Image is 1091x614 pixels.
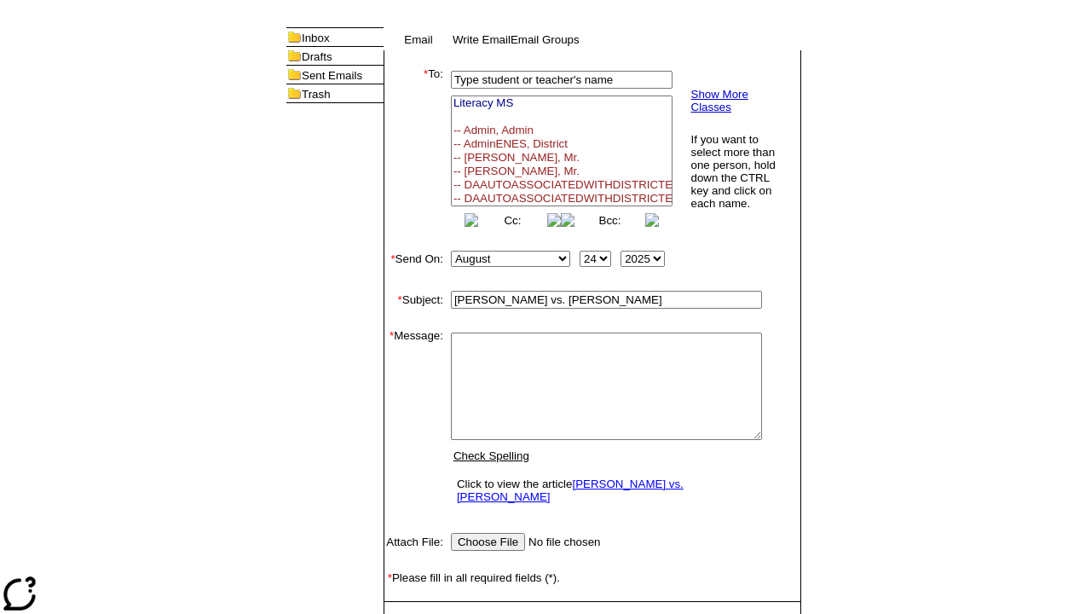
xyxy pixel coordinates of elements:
td: To: [384,67,443,230]
option: -- DAAUTOASSOCIATEDWITHDISTRICTES, DAAUTOASSOCIATEDWITHDISTRICTES [452,192,672,206]
a: Email [404,33,432,46]
img: spacer.gif [384,270,401,287]
img: folder_icon.gif [286,47,302,65]
img: spacer.gif [384,312,401,329]
td: Message: [384,329,443,513]
img: button_right.png [645,213,659,227]
a: Email Groups [511,33,580,46]
td: Attach File: [384,530,443,554]
a: Write Email [453,33,511,46]
img: spacer.gif [443,420,444,421]
td: Send On: [384,247,443,270]
img: folder_icon.gif [286,84,302,102]
a: Drafts [302,50,332,63]
a: Cc: [504,214,521,227]
option: -- AdminENES, District [452,137,672,151]
option: -- [PERSON_NAME], Mr. [452,165,672,178]
img: spacer.gif [443,299,444,300]
img: spacer.gif [443,145,447,153]
td: Subject: [384,287,443,312]
img: folder_icon.gif [286,66,302,84]
img: button_left.png [561,213,574,227]
img: spacer.gif [384,584,401,601]
option: -- Admin, Admin [452,124,672,137]
img: spacer.gif [443,258,444,259]
td: Please fill in all required fields (*). [384,571,800,584]
a: Inbox [302,32,330,44]
a: Bcc: [599,214,621,227]
img: spacer.gif [443,542,444,542]
a: Trash [302,88,331,101]
img: spacer.gif [384,601,385,602]
option: -- DAAUTOASSOCIATEDWITHDISTRICTEN, DAAUTOASSOCIATEDWITHDISTRICTEN [452,178,672,192]
td: If you want to select more than one person, hold down the CTRL key and click on each name. [690,132,787,211]
a: Sent Emails [302,69,362,82]
a: Show More Classes [691,88,748,113]
option: -- [PERSON_NAME], Mr. [452,151,672,165]
img: button_left.png [465,213,478,227]
a: [PERSON_NAME] vs. [PERSON_NAME] [457,478,684,503]
img: button_right.png [547,213,561,227]
img: spacer.gif [384,554,401,571]
option: Literacy MS [452,96,672,110]
td: Click to view the article [453,473,760,507]
img: spacer.gif [384,230,401,247]
img: folder_icon.gif [286,28,302,46]
img: spacer.gif [384,513,401,530]
a: Check Spelling [453,449,529,462]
